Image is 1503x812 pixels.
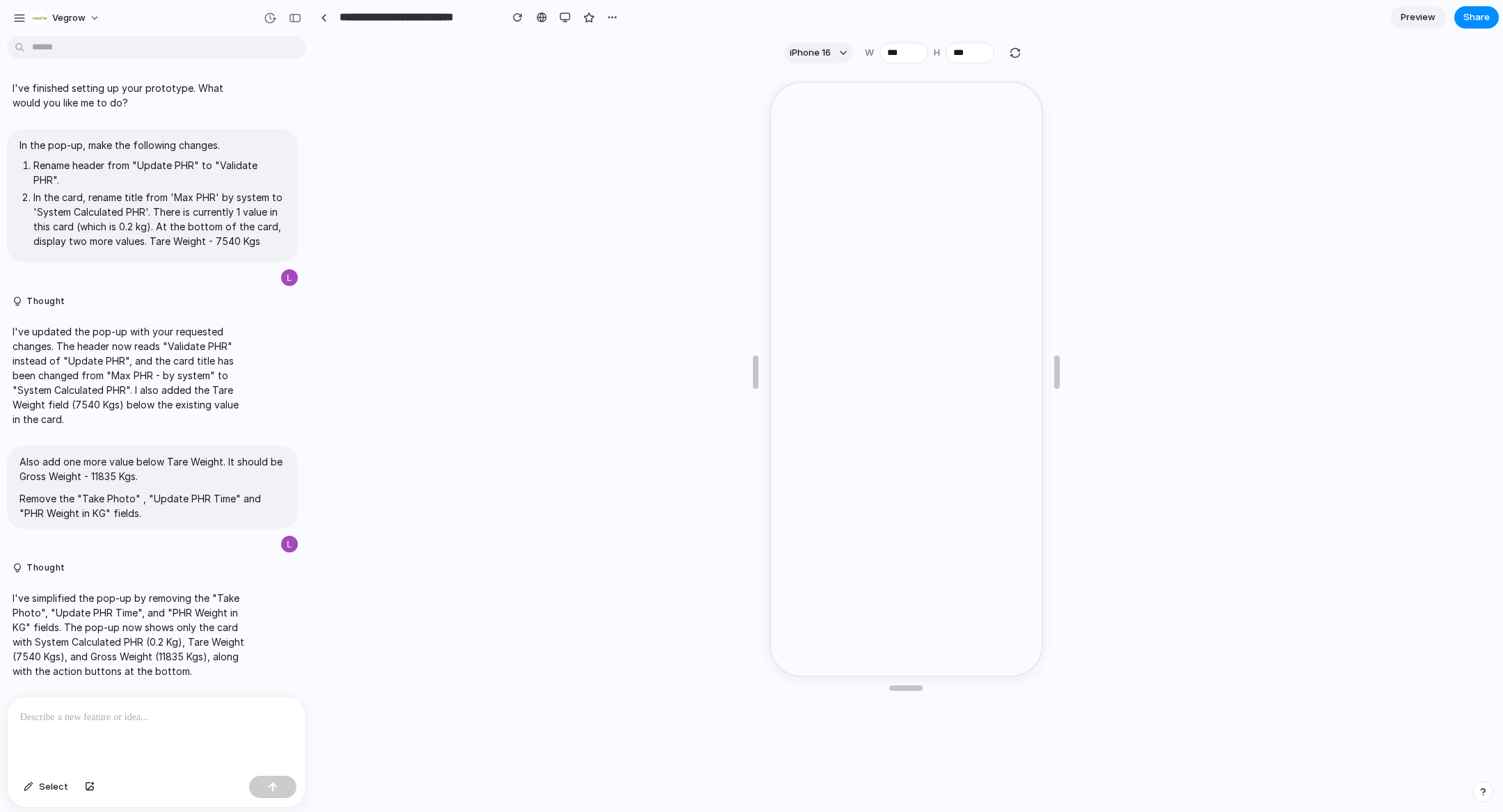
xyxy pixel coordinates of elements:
button: iPhone 16 [784,42,852,63]
p: Remove the "Take Photo" , "Update PHR Time" and "PHR Weight in KG" fields. [19,491,285,520]
p: In the pop-up, make the following changes. [19,138,285,152]
a: Preview [1390,6,1446,29]
button: Select [17,776,75,798]
label: H [934,46,940,60]
span: Share [1463,10,1490,24]
span: iPhone 16 [790,46,831,60]
button: Share [1454,6,1499,29]
p: I've updated the pop-up with your requested changes. The header now reads "Validate PHR" instead ... [13,324,245,427]
span: Preview [1401,10,1436,24]
li: In the card, rename title from 'Max PHR' by system to 'System Calculated PHR'. There is currently... [33,190,285,248]
label: W [865,46,874,60]
button: Vegrow [27,7,107,29]
span: Select [39,780,68,794]
li: Rename header from "Update PHR" to "Validate PHR". [33,158,285,187]
p: I've finished setting up your prototype. What would you like me to do? [13,81,245,110]
p: I've simplified the pop-up by removing the "Take Photo", "Update PHR Time", and "PHR Weight in KG... [13,591,245,678]
p: Also add one more value below Tare Weight. It should be Gross Weight - 11835 Kgs. [19,454,285,484]
span: Vegrow [52,11,86,25]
